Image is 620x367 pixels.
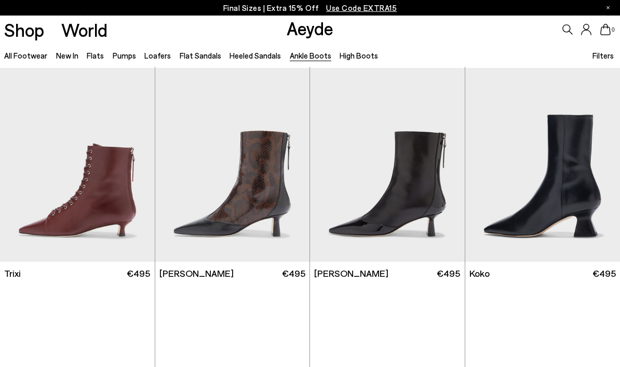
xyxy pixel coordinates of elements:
[600,24,611,35] a: 0
[310,262,465,285] a: [PERSON_NAME] €495
[314,267,388,280] span: [PERSON_NAME]
[4,51,47,60] a: All Footwear
[155,68,310,262] img: Sila Dual-Toned Boots
[290,51,331,60] a: Ankle Boots
[326,3,397,12] span: Navigate to /collections/ss25-final-sizes
[469,267,490,280] span: Koko
[159,267,234,280] span: [PERSON_NAME]
[113,51,136,60] a: Pumps
[4,267,21,280] span: Trixi
[87,51,104,60] a: Flats
[180,51,221,60] a: Flat Sandals
[592,267,616,280] span: €495
[61,21,107,39] a: World
[310,68,465,262] img: Sila Dual-Toned Boots
[287,17,333,39] a: Aeyde
[340,51,378,60] a: High Boots
[4,21,44,39] a: Shop
[127,267,150,280] span: €495
[592,51,614,60] span: Filters
[611,27,616,33] span: 0
[155,262,310,285] a: [PERSON_NAME] €495
[437,267,460,280] span: €495
[230,51,281,60] a: Heeled Sandals
[56,51,78,60] a: New In
[223,2,397,15] p: Final Sizes | Extra 15% Off
[282,267,305,280] span: €495
[144,51,171,60] a: Loafers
